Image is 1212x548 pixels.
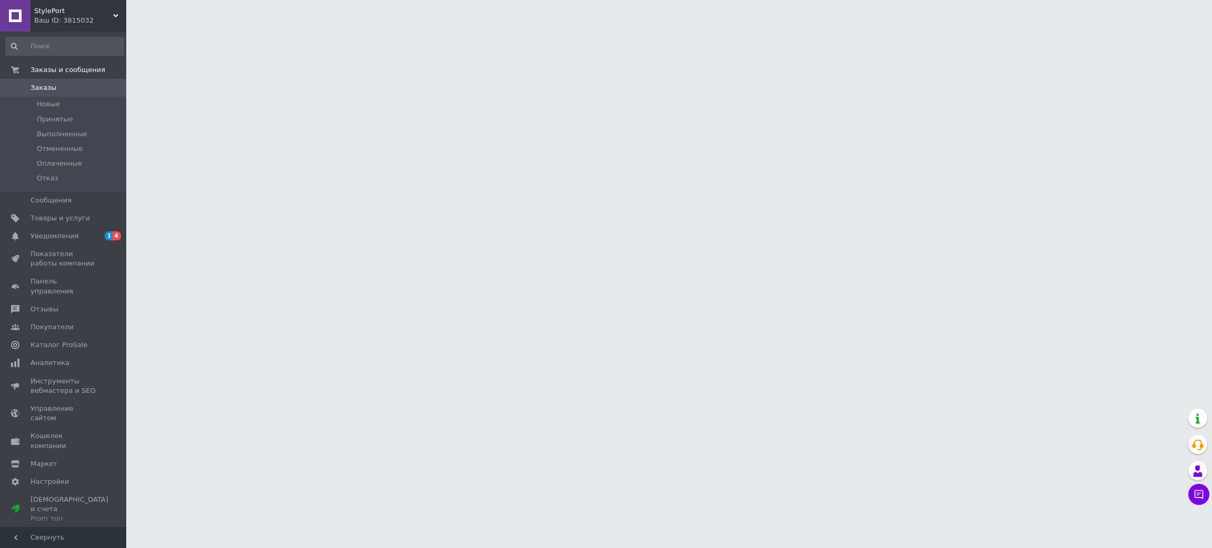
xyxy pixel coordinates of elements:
span: Отказ [37,174,58,183]
span: Оплаченные [37,159,82,168]
span: StylePort [34,6,113,16]
span: Маркет [31,459,57,469]
span: Аналитика [31,358,69,368]
span: Отмененные [37,144,83,154]
span: Отзывы [31,305,58,314]
span: Каталог ProSale [31,340,87,350]
span: 4 [113,231,121,240]
span: Управление сайтом [31,404,97,423]
span: [DEMOGRAPHIC_DATA] и счета [31,495,108,524]
span: 1 [105,231,113,240]
span: Заказы и сообщения [31,65,105,75]
span: Уведомления [31,231,78,241]
span: Покупатели [31,322,74,332]
span: Новые [37,99,60,109]
button: Чат с покупателем [1188,484,1209,505]
span: Выполненные [37,129,87,139]
span: Сообщения [31,196,72,205]
div: Ваш ID: 3815032 [34,16,126,25]
input: Поиск [5,37,124,56]
span: Товары и услуги [31,214,90,223]
span: Кошелек компании [31,431,97,450]
span: Инструменты вебмастера и SEO [31,377,97,395]
span: Показатели работы компании [31,249,97,268]
span: Заказы [31,83,56,93]
span: Настройки [31,477,69,486]
span: Панель управления [31,277,97,296]
span: Принятые [37,115,73,124]
div: Prom топ [31,514,108,523]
